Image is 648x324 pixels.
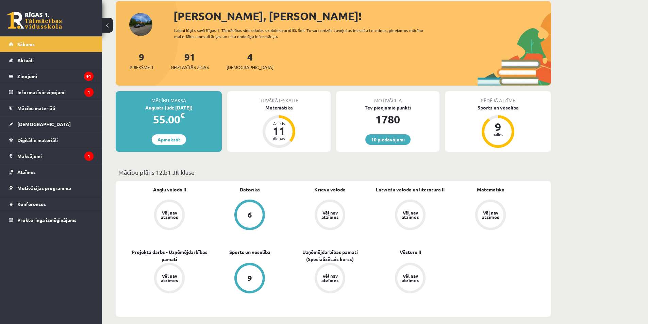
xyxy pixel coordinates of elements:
[84,72,94,81] i: 91
[481,210,500,219] div: Vēl nav atzīmes
[477,186,504,193] a: Matemātika
[153,186,186,193] a: Angļu valoda II
[445,104,551,149] a: Sports un veselība 9 balles
[9,132,94,148] a: Digitālie materiāli
[152,134,186,145] a: Apmaksāt
[336,91,439,104] div: Motivācija
[84,88,94,97] i: 1
[129,200,210,232] a: Vēl nav atzīmes
[17,217,77,223] span: Proktoringa izmēģinājums
[240,186,260,193] a: Datorika
[17,185,71,191] span: Motivācijas programma
[9,164,94,180] a: Atzīmes
[314,186,346,193] a: Krievu valoda
[9,52,94,68] a: Aktuāli
[171,51,209,71] a: 91Neizlasītās ziņas
[160,274,179,283] div: Vēl nav atzīmes
[130,51,153,71] a: 9Priekšmeti
[174,27,435,39] div: Laipni lūgts savā Rīgas 1. Tālmācības vidusskolas skolnieka profilā. Šeit Tu vari redzēt tuvojošo...
[248,211,252,219] div: 6
[269,136,289,140] div: dienas
[320,210,339,219] div: Vēl nav atzīmes
[227,51,273,71] a: 4[DEMOGRAPHIC_DATA]
[445,104,551,111] div: Sports un veselība
[9,68,94,84] a: Ziņojumi91
[129,249,210,263] a: Projekta darbs - Uzņēmējdarbības pamati
[17,84,94,100] legend: Informatīvie ziņojumi
[130,64,153,71] span: Priekšmeti
[118,168,548,177] p: Mācību plāns 12.b1 JK klase
[17,121,71,127] span: [DEMOGRAPHIC_DATA]
[370,263,450,295] a: Vēl nav atzīmes
[9,116,94,132] a: [DEMOGRAPHIC_DATA]
[400,249,421,256] a: Vēsture II
[17,169,36,175] span: Atzīmes
[227,91,331,104] div: Tuvākā ieskaite
[227,104,331,149] a: Matemātika Atlicis 11 dienas
[17,201,46,207] span: Konferences
[445,91,551,104] div: Pēdējā atzīme
[17,68,94,84] legend: Ziņojumi
[173,8,551,24] div: [PERSON_NAME], [PERSON_NAME]!
[450,200,531,232] a: Vēl nav atzīmes
[488,121,508,132] div: 9
[116,104,222,111] div: Augusts (līdz [DATE])
[9,196,94,212] a: Konferences
[160,210,179,219] div: Vēl nav atzīmes
[269,121,289,125] div: Atlicis
[84,152,94,161] i: 1
[17,148,94,164] legend: Maksājumi
[227,64,273,71] span: [DEMOGRAPHIC_DATA]
[17,105,55,111] span: Mācību materiāli
[320,274,339,283] div: Vēl nav atzīmes
[9,180,94,196] a: Motivācijas programma
[376,186,445,193] a: Latviešu valoda un literatūra II
[17,57,34,63] span: Aktuāli
[210,200,290,232] a: 6
[9,212,94,228] a: Proktoringa izmēģinājums
[9,100,94,116] a: Mācību materiāli
[9,84,94,100] a: Informatīvie ziņojumi1
[227,104,331,111] div: Matemātika
[290,263,370,295] a: Vēl nav atzīmes
[290,200,370,232] a: Vēl nav atzīmes
[7,12,62,29] a: Rīgas 1. Tālmācības vidusskola
[17,41,35,47] span: Sākums
[116,91,222,104] div: Mācību maksa
[210,263,290,295] a: 9
[269,125,289,136] div: 11
[290,249,370,263] a: Uzņēmējdarbības pamati (Specializētais kurss)
[129,263,210,295] a: Vēl nav atzīmes
[17,137,58,143] span: Digitālie materiāli
[171,64,209,71] span: Neizlasītās ziņas
[248,274,252,282] div: 9
[370,200,450,232] a: Vēl nav atzīmes
[336,111,439,127] div: 1780
[401,274,420,283] div: Vēl nav atzīmes
[488,132,508,136] div: balles
[116,111,222,127] div: 55.00
[180,110,185,120] span: €
[401,210,420,219] div: Vēl nav atzīmes
[365,134,411,145] a: 10 piedāvājumi
[229,249,270,256] a: Sports un veselība
[9,148,94,164] a: Maksājumi1
[9,36,94,52] a: Sākums
[336,104,439,111] div: Tev pieejamie punkti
